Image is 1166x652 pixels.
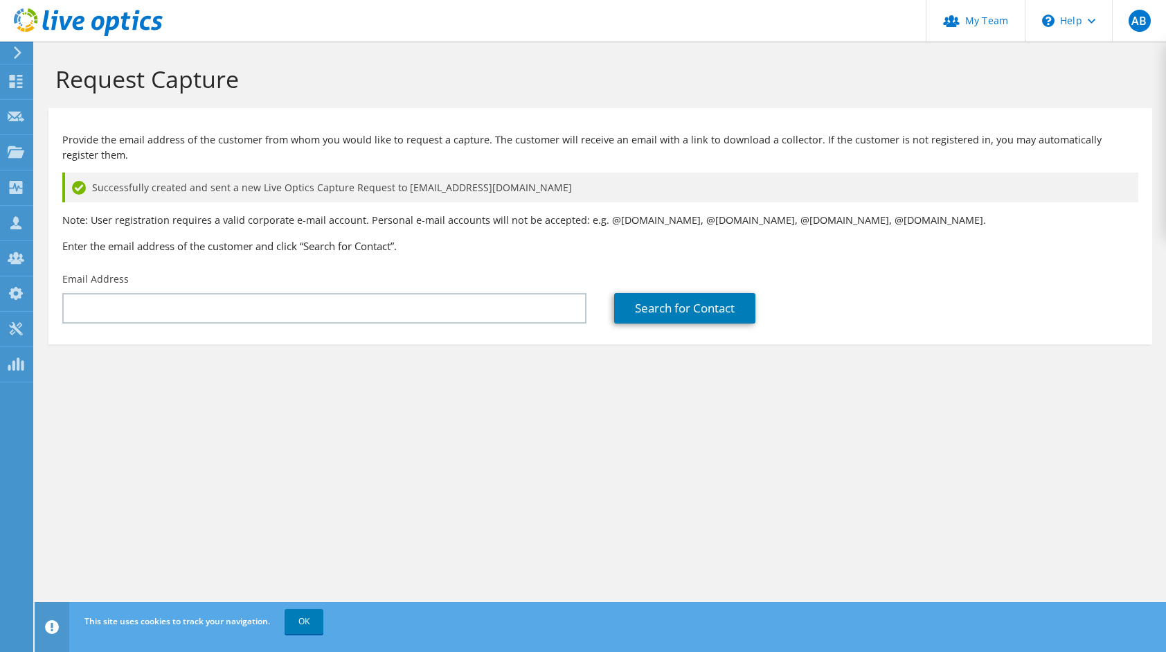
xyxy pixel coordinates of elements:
[614,293,755,324] a: Search for Contact
[62,213,1138,228] p: Note: User registration requires a valid corporate e-mail account. Personal e-mail accounts will ...
[62,238,1138,254] h3: Enter the email address of the customer and click “Search for Contact”.
[84,615,270,627] span: This site uses cookies to track your navigation.
[62,132,1138,163] p: Provide the email address of the customer from whom you would like to request a capture. The cust...
[1042,15,1055,27] svg: \n
[285,609,323,634] a: OK
[92,180,572,195] span: Successfully created and sent a new Live Optics Capture Request to [EMAIL_ADDRESS][DOMAIN_NAME]
[62,272,129,286] label: Email Address
[55,64,1138,94] h1: Request Capture
[1129,10,1151,32] span: AB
